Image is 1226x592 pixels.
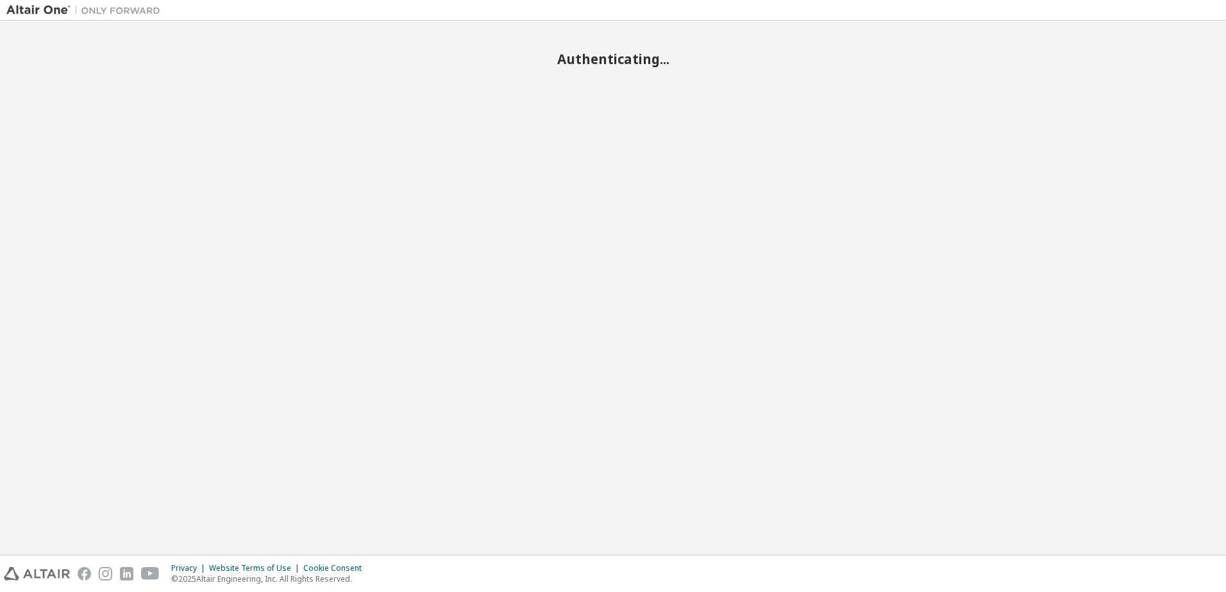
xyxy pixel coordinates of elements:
[4,567,70,580] img: altair_logo.svg
[171,573,369,584] p: © 2025 Altair Engineering, Inc. All Rights Reserved.
[78,567,91,580] img: facebook.svg
[303,563,369,573] div: Cookie Consent
[171,563,209,573] div: Privacy
[141,567,160,580] img: youtube.svg
[6,4,167,17] img: Altair One
[6,51,1220,67] h2: Authenticating...
[209,563,303,573] div: Website Terms of Use
[99,567,112,580] img: instagram.svg
[120,567,133,580] img: linkedin.svg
